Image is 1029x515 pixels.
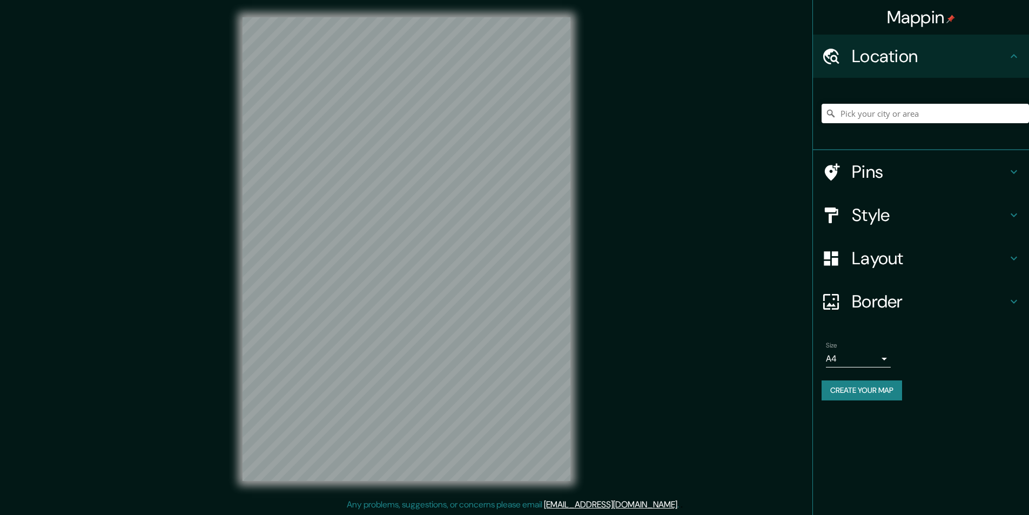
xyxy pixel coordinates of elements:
[243,17,570,481] canvas: Map
[852,45,1007,67] h4: Location
[852,248,1007,269] h4: Layout
[946,15,955,23] img: pin-icon.png
[826,341,837,350] label: Size
[681,498,683,511] div: .
[826,350,891,367] div: A4
[822,380,902,400] button: Create your map
[679,498,681,511] div: .
[813,193,1029,237] div: Style
[813,35,1029,78] div: Location
[347,498,679,511] p: Any problems, suggestions, or concerns please email .
[813,150,1029,193] div: Pins
[544,499,677,510] a: [EMAIL_ADDRESS][DOMAIN_NAME]
[933,473,1017,503] iframe: Help widget launcher
[887,6,956,28] h4: Mappin
[852,161,1007,183] h4: Pins
[813,280,1029,323] div: Border
[813,237,1029,280] div: Layout
[852,204,1007,226] h4: Style
[852,291,1007,312] h4: Border
[822,104,1029,123] input: Pick your city or area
